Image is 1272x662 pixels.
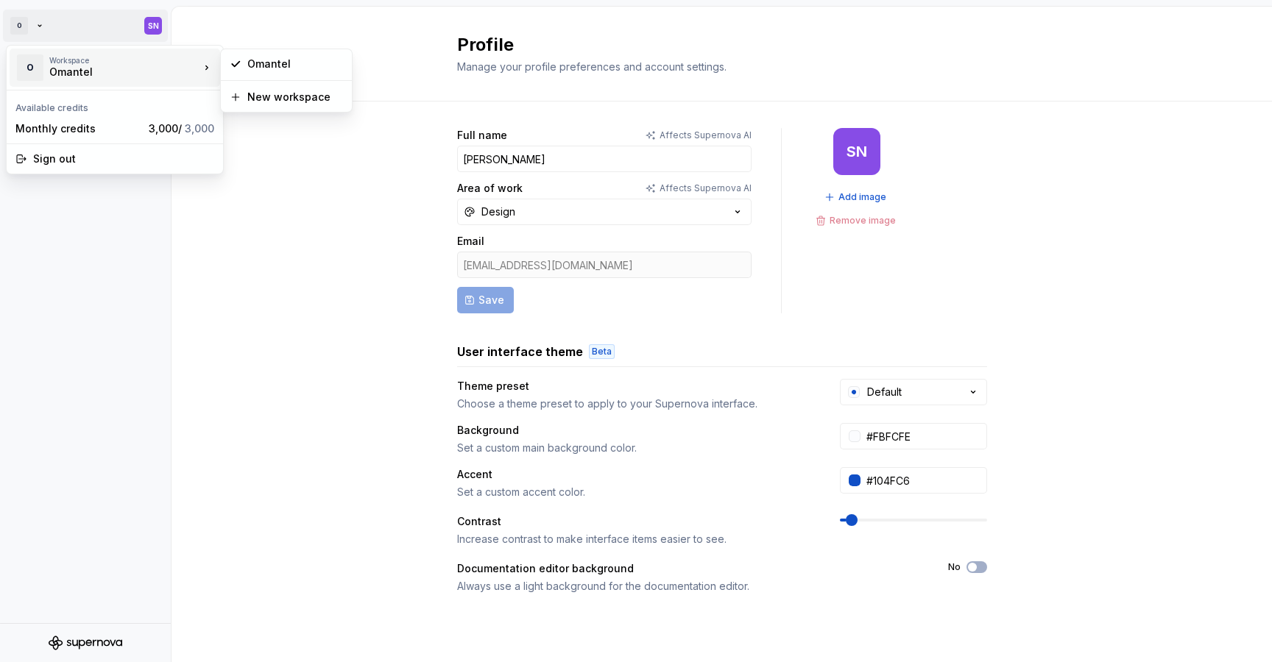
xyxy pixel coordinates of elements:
span: 3,000 [185,122,214,135]
div: O [17,54,43,81]
div: Sign out [33,152,214,166]
div: Available credits [10,93,220,117]
div: Workspace [49,56,199,65]
div: Omantel [247,57,343,71]
div: Omantel [49,65,174,79]
div: Monthly credits [15,121,143,136]
div: New workspace [247,90,343,104]
span: 3,000 / [149,122,214,135]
